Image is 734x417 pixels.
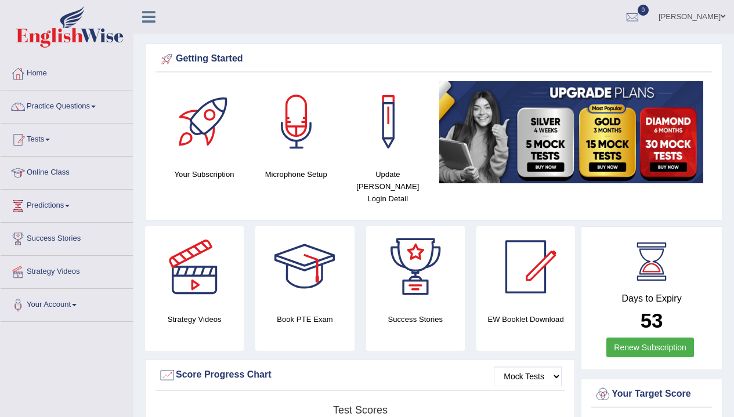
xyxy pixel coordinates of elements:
a: Predictions [1,190,133,219]
h4: EW Booklet Download [476,313,575,325]
div: Your Target Score [594,386,709,403]
a: Your Account [1,289,133,318]
span: 0 [638,5,649,16]
img: small5.jpg [439,81,703,183]
div: Score Progress Chart [158,367,562,384]
a: Practice Questions [1,90,133,119]
a: Online Class [1,157,133,186]
a: Renew Subscription [606,338,694,357]
h4: Strategy Videos [145,313,244,325]
a: Strategy Videos [1,256,133,285]
div: Getting Started [158,50,709,68]
a: Home [1,57,133,86]
h4: Book PTE Exam [255,313,354,325]
a: Success Stories [1,223,133,252]
h4: Days to Expiry [594,293,709,304]
tspan: Test scores [333,404,388,416]
b: 53 [641,309,663,332]
h4: Success Stories [366,313,465,325]
h4: Update [PERSON_NAME] Login Detail [348,168,428,205]
a: Tests [1,124,133,153]
h4: Microphone Setup [256,168,336,180]
h4: Your Subscription [164,168,244,180]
